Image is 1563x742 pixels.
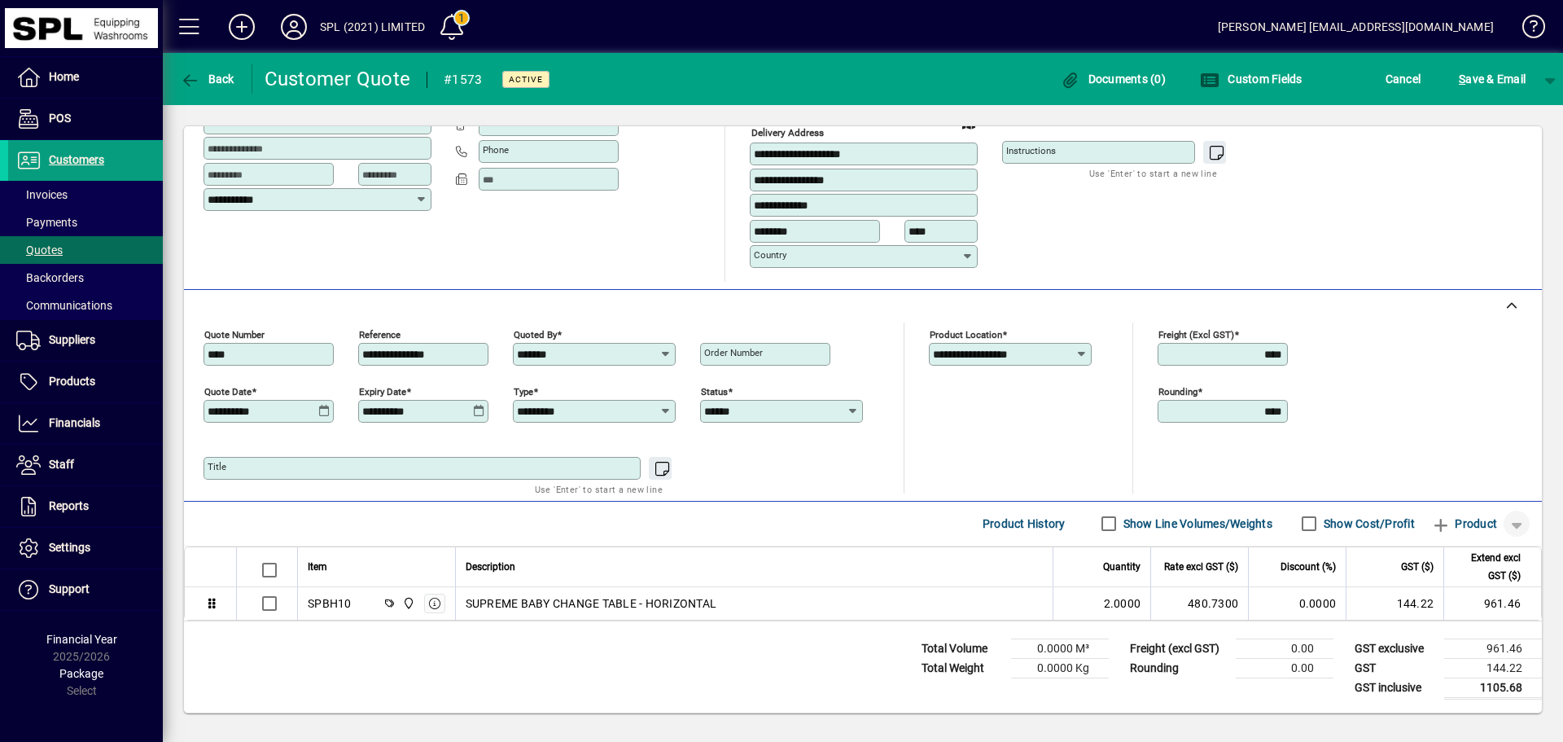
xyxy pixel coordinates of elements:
[930,328,1002,340] mat-label: Product location
[1346,587,1443,620] td: 144.22
[49,458,74,471] span: Staff
[514,328,557,340] mat-label: Quoted by
[46,633,117,646] span: Financial Year
[1161,595,1238,612] div: 480.7300
[49,153,104,166] span: Customers
[49,70,79,83] span: Home
[59,667,103,680] span: Package
[913,639,1011,658] td: Total Volume
[704,347,763,358] mat-label: Order number
[1060,72,1166,86] span: Documents (0)
[1281,558,1336,576] span: Discount (%)
[265,66,411,92] div: Customer Quote
[16,216,77,229] span: Payments
[216,12,268,42] button: Add
[8,403,163,444] a: Financials
[1459,72,1465,86] span: S
[8,569,163,610] a: Support
[1443,587,1541,620] td: 961.46
[1218,14,1494,40] div: [PERSON_NAME] [EMAIL_ADDRESS][DOMAIN_NAME]
[8,264,163,292] a: Backorders
[8,362,163,402] a: Products
[8,236,163,264] a: Quotes
[1381,64,1425,94] button: Cancel
[1122,639,1236,658] td: Freight (excl GST)
[1401,558,1434,576] span: GST ($)
[204,385,252,397] mat-label: Quote date
[1459,66,1526,92] span: ave & Email
[1196,64,1307,94] button: Custom Fields
[16,271,84,284] span: Backorders
[1510,3,1543,56] a: Knowledge Base
[308,595,352,612] div: SPBH10
[1122,658,1236,678] td: Rounding
[466,595,717,612] span: SUPREME BABY CHANGE TABLE - HORIZONTAL
[163,64,252,94] app-page-header-button: Back
[1346,639,1444,658] td: GST exclusive
[1103,558,1141,576] span: Quantity
[268,12,320,42] button: Profile
[8,320,163,361] a: Suppliers
[1454,549,1521,585] span: Extend excl GST ($)
[514,385,533,397] mat-label: Type
[1056,64,1170,94] button: Documents (0)
[1236,639,1333,658] td: 0.00
[1431,511,1497,537] span: Product
[208,461,226,472] mat-label: Title
[1011,639,1109,658] td: 0.0000 M³
[8,445,163,485] a: Staff
[359,328,401,340] mat-label: Reference
[754,249,786,261] mat-label: Country
[1236,658,1333,678] td: 0.00
[701,385,728,397] mat-label: Status
[49,541,90,554] span: Settings
[49,375,95,388] span: Products
[1006,145,1056,156] mat-label: Instructions
[49,582,90,595] span: Support
[176,64,239,94] button: Back
[398,595,417,612] span: SPL (2021) Limited
[16,244,63,257] span: Quotes
[466,558,515,576] span: Description
[8,99,163,139] a: POS
[8,528,163,569] a: Settings
[1120,516,1272,532] label: Show Line Volumes/Weights
[483,144,509,156] mat-label: Phone
[49,333,95,346] span: Suppliers
[509,74,543,85] span: Active
[983,511,1066,537] span: Product History
[49,416,100,429] span: Financials
[976,509,1072,538] button: Product History
[1444,639,1542,658] td: 961.46
[444,67,482,93] div: #1573
[16,299,112,312] span: Communications
[1444,678,1542,698] td: 1105.68
[49,112,71,125] span: POS
[1158,328,1234,340] mat-label: Freight (excl GST)
[535,480,663,498] mat-hint: Use 'Enter' to start a new line
[8,57,163,98] a: Home
[1444,658,1542,678] td: 144.22
[1451,64,1534,94] button: Save & Email
[8,181,163,209] a: Invoices
[204,328,265,340] mat-label: Quote number
[308,558,327,576] span: Item
[1423,509,1505,538] button: Product
[8,486,163,527] a: Reports
[49,499,89,512] span: Reports
[8,292,163,319] a: Communications
[359,385,406,397] mat-label: Expiry date
[1386,66,1421,92] span: Cancel
[1248,587,1346,620] td: 0.0000
[1104,595,1141,612] span: 2.0000
[16,188,68,201] span: Invoices
[1200,72,1302,86] span: Custom Fields
[1158,385,1197,397] mat-label: Rounding
[8,209,163,236] a: Payments
[1320,516,1415,532] label: Show Cost/Profit
[1346,658,1444,678] td: GST
[1089,164,1217,182] mat-hint: Use 'Enter' to start a new line
[1011,658,1109,678] td: 0.0000 Kg
[913,658,1011,678] td: Total Weight
[320,14,425,40] div: SPL (2021) LIMITED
